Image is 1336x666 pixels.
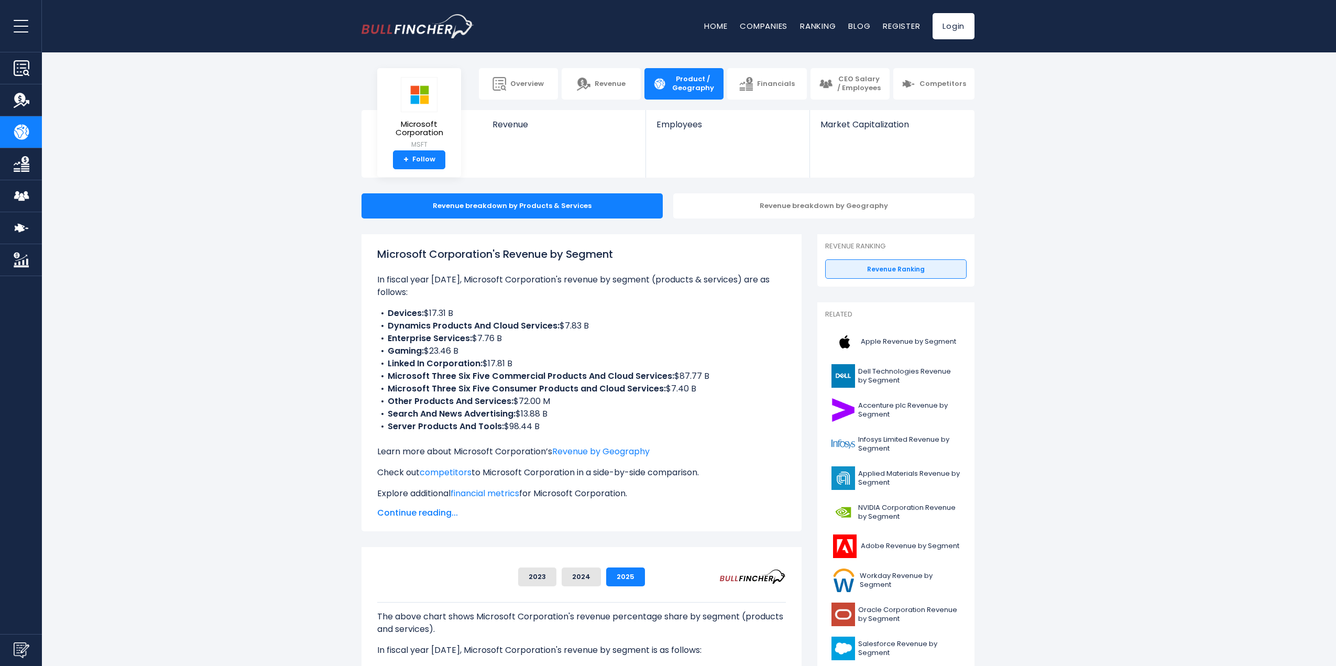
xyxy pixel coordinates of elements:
a: Competitors [893,68,974,100]
p: Check out to Microsoft Corporation in a side-by-side comparison. [377,466,786,479]
b: Enterprise Services: [388,332,472,344]
a: Register [883,20,920,31]
li: $72.00 M [377,395,786,408]
a: Revenue by Geography [552,445,650,457]
li: $13.88 B [377,408,786,420]
p: In fiscal year [DATE], Microsoft Corporation's revenue by segment is as follows: [377,644,786,657]
a: Login [933,13,974,39]
a: Financials [727,68,806,100]
p: Explore additional for Microsoft Corporation. [377,487,786,500]
a: competitors [420,466,472,478]
span: Dell Technologies Revenue by Segment [858,367,960,385]
a: Microsoft Corporation MSFT [385,77,453,150]
a: Product / Geography [644,68,724,100]
li: $23.46 B [377,345,786,357]
a: Salesforce Revenue by Segment [825,634,967,663]
li: $17.31 B [377,307,786,320]
a: Revenue [482,110,646,147]
p: The above chart shows Microsoft Corporation's revenue percentage share by segment (products and s... [377,610,786,636]
span: Financials [757,80,795,89]
b: Devices: [388,307,424,319]
span: Market Capitalization [820,119,963,129]
a: CEO Salary / Employees [811,68,890,100]
small: MSFT [386,140,453,149]
a: Employees [646,110,809,147]
img: DELL logo [831,364,855,388]
a: Dell Technologies Revenue by Segment [825,362,967,390]
p: Revenue Ranking [825,242,967,251]
img: WDAY logo [831,569,857,592]
span: Revenue [595,80,626,89]
button: 2023 [518,567,556,586]
span: Workday Revenue by Segment [860,572,960,589]
b: Microsoft Three Six Five Consumer Products and Cloud Services: [388,383,666,395]
span: Continue reading... [377,507,786,519]
span: NVIDIA Corporation Revenue by Segment [858,504,960,521]
img: bullfincher logo [362,14,474,38]
a: Go to homepage [362,14,474,38]
button: 2025 [606,567,645,586]
img: AAPL logo [831,330,858,354]
li: $7.83 B [377,320,786,332]
p: Learn more about Microsoft Corporation’s [377,445,786,458]
button: 2024 [562,567,601,586]
a: Revenue Ranking [825,259,967,279]
b: Microsoft Three Six Five Commercial Products And Cloud Services: [388,370,674,382]
a: Home [704,20,727,31]
li: $17.81 B [377,357,786,370]
span: Overview [510,80,544,89]
b: Server Products And Tools: [388,420,504,432]
span: Infosys Limited Revenue by Segment [858,435,960,453]
p: In fiscal year [DATE], Microsoft Corporation's revenue by segment (products & services) are as fo... [377,274,786,299]
a: Overview [479,68,558,100]
img: CRM logo [831,637,855,660]
a: NVIDIA Corporation Revenue by Segment [825,498,967,527]
span: Product / Geography [671,75,715,93]
a: Companies [740,20,787,31]
li: $7.40 B [377,383,786,395]
img: AMAT logo [831,466,855,490]
a: Oracle Corporation Revenue by Segment [825,600,967,629]
img: ORCL logo [831,603,855,626]
li: $87.77 B [377,370,786,383]
a: Applied Materials Revenue by Segment [825,464,967,493]
li: $7.76 B [377,332,786,345]
strong: + [403,155,409,165]
span: Revenue [492,119,636,129]
span: Microsoft Corporation [386,120,453,137]
img: ADBE logo [831,534,858,558]
span: Adobe Revenue by Segment [861,542,959,551]
a: Accenture plc Revenue by Segment [825,396,967,424]
span: Applied Materials Revenue by Segment [858,470,960,487]
p: Related [825,310,967,319]
img: ACN logo [831,398,855,422]
b: Other Products And Services: [388,395,513,407]
a: Apple Revenue by Segment [825,327,967,356]
div: Revenue breakdown by Geography [673,193,974,219]
span: Competitors [919,80,966,89]
img: NVDA logo [831,500,855,524]
a: Market Capitalization [810,110,973,147]
b: Search And News Advertising: [388,408,516,420]
span: CEO Salary / Employees [837,75,881,93]
a: financial metrics [451,487,519,499]
img: INFY logo [831,432,855,456]
a: +Follow [393,150,445,169]
a: Blog [848,20,870,31]
b: Gaming: [388,345,424,357]
b: Linked In Corporation: [388,357,483,369]
span: Employees [656,119,798,129]
span: Oracle Corporation Revenue by Segment [858,606,960,624]
a: Adobe Revenue by Segment [825,532,967,561]
a: Infosys Limited Revenue by Segment [825,430,967,458]
span: Salesforce Revenue by Segment [858,640,960,658]
li: $98.44 B [377,420,786,433]
span: Apple Revenue by Segment [861,337,956,346]
a: Ranking [800,20,836,31]
span: Accenture plc Revenue by Segment [858,401,960,419]
b: Dynamics Products And Cloud Services: [388,320,560,332]
a: Workday Revenue by Segment [825,566,967,595]
div: Revenue breakdown by Products & Services [362,193,663,219]
a: Revenue [562,68,641,100]
h1: Microsoft Corporation's Revenue by Segment [377,246,786,262]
